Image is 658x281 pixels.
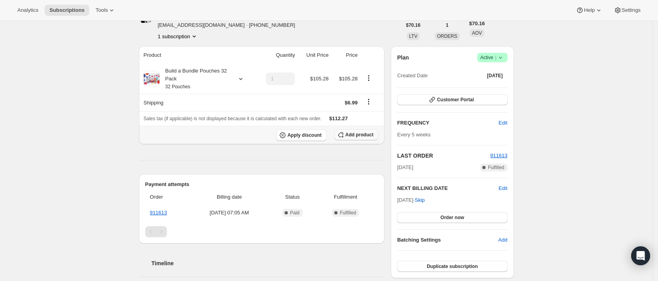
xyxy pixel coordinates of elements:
th: Quantity [256,47,298,64]
span: Settings [622,7,641,13]
span: Every 5 weeks [397,132,431,138]
span: Add [498,236,507,244]
span: Fulfilled [340,210,356,216]
th: Product [139,47,256,64]
span: [EMAIL_ADDRESS][DOMAIN_NAME] · [PHONE_NUMBER] [158,21,302,29]
button: Edit [499,184,507,192]
div: Open Intercom Messenger [631,246,650,265]
button: Help [571,5,607,16]
a: 911613 [150,210,167,216]
button: 1 [441,20,454,31]
span: Fulfilled [488,164,504,171]
button: Duplicate subscription [397,261,507,272]
span: 1 [446,22,449,28]
button: Settings [609,5,645,16]
a: 911613 [490,153,507,158]
th: Unit Price [297,47,331,64]
span: Sales tax (if applicable) is not displayed because it is calculated with each new order. [144,116,322,121]
h2: NEXT BILLING DATE [397,184,499,192]
h2: LAST ORDER [397,152,490,160]
button: Edit [494,117,512,129]
span: LTV [409,33,417,39]
h2: Payment attempts [145,181,379,188]
button: 911613 [490,152,507,160]
span: $105.28 [339,76,358,82]
span: Fulfillment [318,193,373,201]
button: Shipping actions [362,97,375,106]
span: Tools [96,7,108,13]
span: Analytics [17,7,38,13]
button: Skip [410,194,429,207]
span: $70.16 [406,22,421,28]
span: $105.28 [310,76,328,82]
button: Product actions [158,32,198,40]
button: Subscriptions [45,5,89,16]
span: $6.99 [345,100,358,106]
span: Paid [290,210,300,216]
span: $112.27 [329,115,348,121]
div: Build a Bundle Pouches 32 Pack [159,67,231,91]
span: Status [272,193,313,201]
span: [DATE] [487,73,503,79]
h2: Plan [397,54,409,61]
span: Edit [499,119,507,127]
button: Add product [334,129,378,140]
button: $70.16 [401,20,426,31]
button: [DATE] [482,70,508,81]
span: Billing date [191,193,267,201]
span: Created Date [397,72,427,80]
span: Subscriptions [49,7,84,13]
button: Analytics [13,5,43,16]
span: Customer Portal [437,97,474,103]
h2: FREQUENCY [397,119,499,127]
h6: Batching Settings [397,236,498,244]
button: Order now [397,212,507,223]
span: [DATE] · [397,197,425,203]
h2: Timeline [152,259,385,267]
span: ORDERS [437,33,457,39]
th: Shipping [139,94,256,111]
span: [DATE] · 07:05 AM [191,209,267,217]
th: Price [331,47,360,64]
button: Apply discount [276,129,326,141]
button: Tools [91,5,120,16]
span: AOV [472,30,482,36]
small: 32 Pouches [165,84,190,89]
span: Apply discount [287,132,322,138]
span: Active [480,54,504,61]
nav: Pagination [145,226,379,237]
span: Add product [345,132,373,138]
button: Product actions [362,74,375,82]
button: Add [493,234,512,246]
span: Skip [415,196,425,204]
button: Customer Portal [397,94,507,105]
span: [DATE] [397,164,413,171]
span: Duplicate subscription [427,263,478,270]
span: Order now [441,214,464,221]
span: $70.16 [469,20,485,28]
th: Order [145,188,189,206]
span: Help [584,7,594,13]
span: | [495,54,496,61]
